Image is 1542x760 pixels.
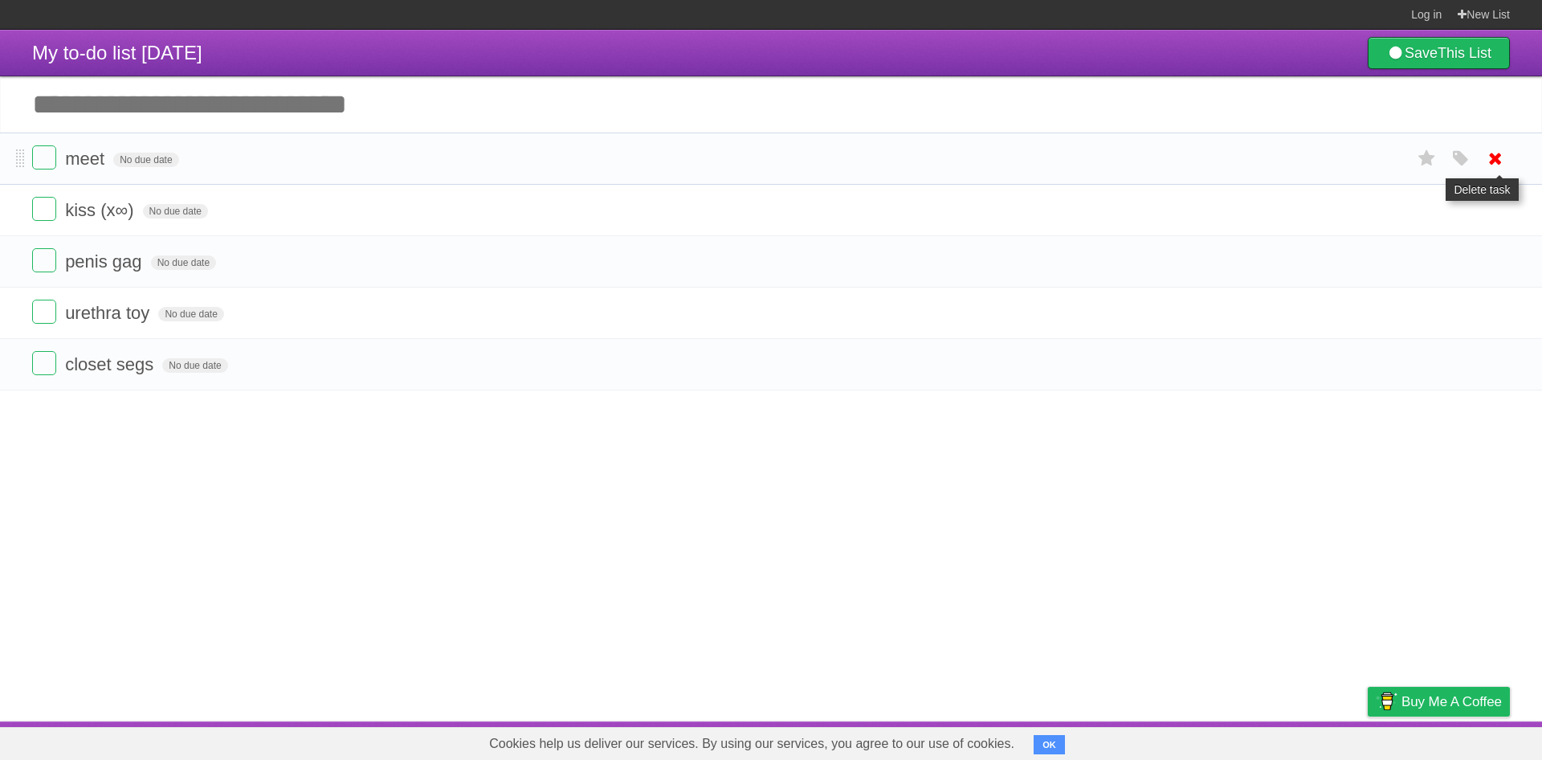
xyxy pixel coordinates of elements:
[1409,725,1510,756] a: Suggest a feature
[1438,45,1491,61] b: This List
[65,251,145,272] span: penis gag
[1154,725,1188,756] a: About
[1376,688,1397,715] img: Buy me a coffee
[65,200,137,220] span: kiss (x∞)
[32,248,56,272] label: Done
[32,42,202,63] span: My to-do list [DATE]
[1034,735,1065,754] button: OK
[162,358,227,373] span: No due date
[1347,725,1389,756] a: Privacy
[32,300,56,324] label: Done
[1401,688,1502,716] span: Buy me a coffee
[32,145,56,170] label: Done
[143,204,208,219] span: No due date
[113,153,178,167] span: No due date
[32,197,56,221] label: Done
[32,351,56,375] label: Done
[1292,725,1328,756] a: Terms
[1368,37,1510,69] a: SaveThis List
[1207,725,1272,756] a: Developers
[151,255,216,270] span: No due date
[1368,687,1510,717] a: Buy me a coffee
[1412,145,1442,172] label: Star task
[158,307,223,321] span: No due date
[65,149,108,169] span: meet
[473,728,1030,760] span: Cookies help us deliver our services. By using our services, you agree to our use of cookies.
[65,354,157,374] span: closet segs
[65,303,153,323] span: urethra toy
